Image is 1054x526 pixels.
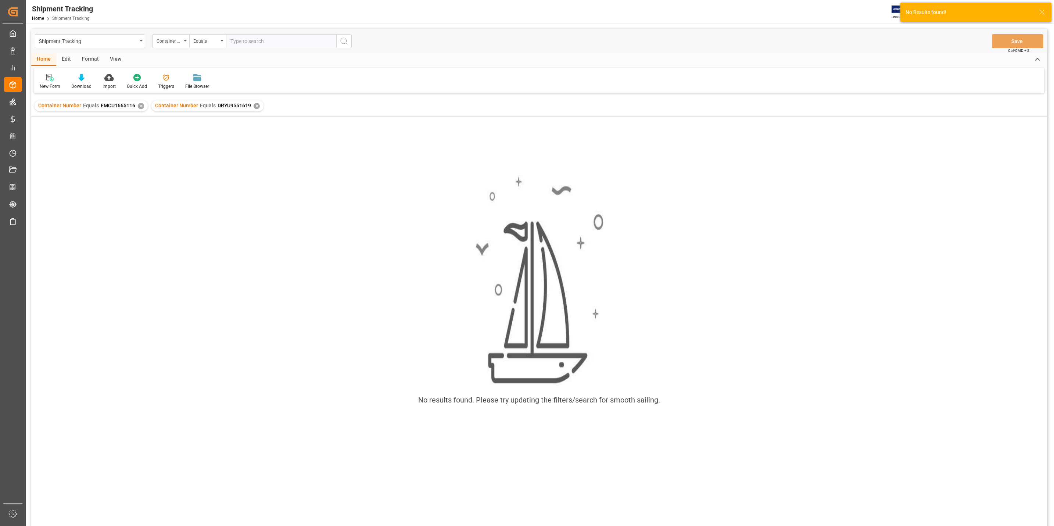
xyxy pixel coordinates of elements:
[104,53,127,66] div: View
[40,83,60,90] div: New Form
[31,53,56,66] div: Home
[218,103,251,108] span: DRYU9551619
[56,53,76,66] div: Edit
[35,34,145,48] button: open menu
[193,36,218,44] div: Equals
[158,83,174,90] div: Triggers
[892,6,917,18] img: Exertis%20JAM%20-%20Email%20Logo.jpg_1722504956.jpg
[32,16,44,21] a: Home
[127,83,147,90] div: Quick Add
[101,103,135,108] span: EMCU1665116
[200,103,216,108] span: Equals
[39,36,137,45] div: Shipment Tracking
[155,103,198,108] span: Container Number
[254,103,260,109] div: ✕
[138,103,144,109] div: ✕
[226,34,336,48] input: Type to search
[189,34,226,48] button: open menu
[157,36,182,44] div: Container Number
[475,175,603,385] img: smooth_sailing.jpeg
[83,103,99,108] span: Equals
[906,8,1032,16] div: No Results found!
[103,83,116,90] div: Import
[1008,48,1029,53] span: Ctrl/CMD + S
[71,83,92,90] div: Download
[418,394,660,405] div: No results found. Please try updating the filters/search for smooth sailing.
[76,53,104,66] div: Format
[153,34,189,48] button: open menu
[32,3,93,14] div: Shipment Tracking
[185,83,209,90] div: File Browser
[992,34,1043,48] button: Save
[336,34,352,48] button: search button
[38,103,81,108] span: Container Number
